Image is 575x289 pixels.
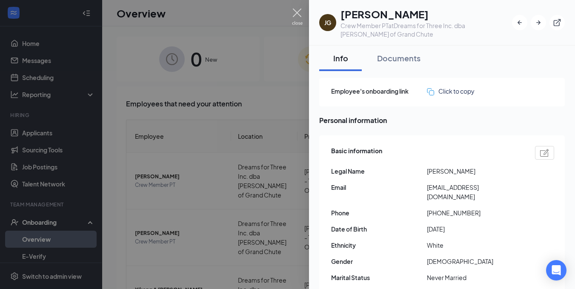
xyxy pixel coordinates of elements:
[331,224,427,234] span: Date of Birth
[331,146,382,160] span: Basic information
[427,166,523,176] span: [PERSON_NAME]
[512,15,527,30] button: ArrowLeftNew
[549,15,565,30] button: ExternalLink
[331,273,427,282] span: Marital Status
[427,257,523,266] span: [DEMOGRAPHIC_DATA]
[331,183,427,192] span: Email
[515,18,524,27] svg: ArrowLeftNew
[340,21,512,38] div: Crew Member PT at Dreams for Three Inc. dba [PERSON_NAME] of Grand Chute
[531,15,546,30] button: ArrowRight
[546,260,566,280] div: Open Intercom Messenger
[534,18,543,27] svg: ArrowRight
[427,88,434,95] img: click-to-copy.71757273a98fde459dfc.svg
[331,86,427,96] span: Employee's onboarding link
[427,86,475,96] button: Click to copy
[427,240,523,250] span: White
[377,53,421,63] div: Documents
[331,166,427,176] span: Legal Name
[427,273,523,282] span: Never Married
[331,257,427,266] span: Gender
[331,240,427,250] span: Ethnicity
[427,208,523,217] span: [PHONE_NUMBER]
[427,183,523,201] span: [EMAIL_ADDRESS][DOMAIN_NAME]
[331,208,427,217] span: Phone
[553,18,561,27] svg: ExternalLink
[340,7,512,21] h1: [PERSON_NAME]
[328,53,353,63] div: Info
[319,115,565,126] span: Personal information
[427,224,523,234] span: [DATE]
[324,18,331,27] div: JG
